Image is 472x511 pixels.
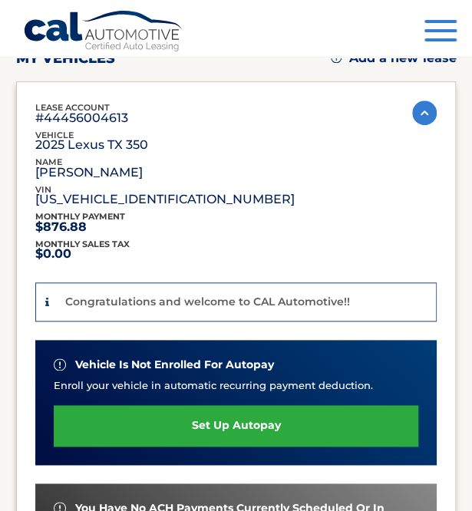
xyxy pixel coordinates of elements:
[65,295,350,308] p: Congratulations and welcome to CAL Automotive!!
[35,196,295,203] p: [US_VEHICLE_IDENTIFICATION_NUMBER]
[35,130,74,140] span: vehicle
[35,250,130,258] p: $0.00
[54,358,66,371] img: alert-white.svg
[35,141,148,149] p: 2025 Lexus TX 350
[23,10,184,54] a: Cal Automotive
[35,223,125,231] p: $876.88
[331,52,342,63] img: add.svg
[35,239,130,249] span: Monthly sales Tax
[35,114,128,122] p: #44456004613
[54,377,418,393] p: Enroll your vehicle in automatic recurring payment deduction.
[75,358,274,371] span: vehicle is not enrolled for autopay
[35,211,125,222] span: Monthly Payment
[331,51,456,66] a: Add a new lease
[54,405,418,446] a: set up autopay
[35,102,110,113] span: lease account
[35,157,62,167] span: name
[424,20,457,45] button: Menu
[35,169,143,176] p: [PERSON_NAME]
[16,50,115,67] h2: my vehicles
[412,101,437,125] img: accordion-active.svg
[35,184,51,195] span: vin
